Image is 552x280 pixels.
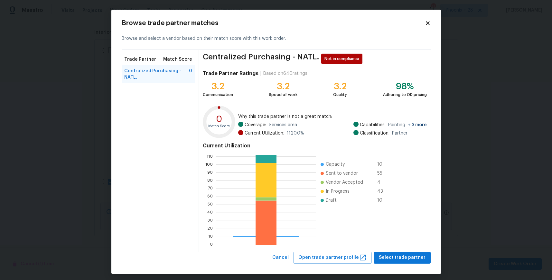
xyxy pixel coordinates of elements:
[189,68,192,81] span: 0
[203,92,233,98] div: Communication
[293,252,372,264] button: Open trade partner profile
[333,92,347,98] div: Quality
[208,179,213,182] text: 80
[216,115,222,124] text: 0
[208,203,213,206] text: 50
[208,187,213,190] text: 70
[124,56,156,63] span: Trade Partner
[263,70,307,77] div: Based on 640 ratings
[208,211,213,214] text: 40
[208,227,213,231] text: 20
[269,83,297,90] div: 3.2
[207,154,213,158] text: 110
[326,197,337,204] span: Draft
[269,122,297,128] span: Services area
[326,170,358,177] span: Sent to vendor
[287,130,304,136] span: 1120.0 %
[377,179,388,186] span: 4
[392,130,407,136] span: Partner
[324,56,362,62] span: Not in compliance
[209,235,213,239] text: 10
[210,243,213,247] text: 0
[333,83,347,90] div: 3.2
[245,122,266,128] span: Coverage:
[377,161,388,168] span: 10
[326,161,345,168] span: Capacity
[379,254,426,262] span: Select trade partner
[208,219,213,223] text: 30
[163,56,192,63] span: Match Score
[203,143,426,149] h4: Current Utilization
[374,252,431,264] button: Select trade partner
[208,171,213,174] text: 90
[383,92,427,98] div: Adhering to OD pricing
[124,68,189,81] span: Centralized Purchasing - NATL.
[377,188,388,195] span: 43
[269,92,297,98] div: Speed of work
[203,70,258,77] h4: Trade Partner Ratings
[326,179,363,186] span: Vendor Accepted
[388,122,427,128] span: Painting
[360,130,389,136] span: Classification:
[377,197,388,204] span: 10
[245,130,284,136] span: Current Utilization:
[270,252,291,264] button: Cancel
[377,170,388,177] span: 55
[258,70,263,77] div: |
[122,20,425,26] h2: Browse trade partner matches
[206,162,213,166] text: 100
[209,124,230,128] text: Match Score
[203,83,233,90] div: 3.2
[360,122,386,128] span: Capabilities:
[408,123,427,127] span: + 3 more
[208,195,213,198] text: 60
[383,83,427,90] div: 98%
[272,254,289,262] span: Cancel
[203,54,319,64] span: Centralized Purchasing - NATL.
[238,113,427,120] span: Why this trade partner is not a great match:
[326,188,350,195] span: In Progress
[122,28,431,50] div: Browse and select a vendor based on their match score with this work order.
[298,254,367,262] span: Open trade partner profile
